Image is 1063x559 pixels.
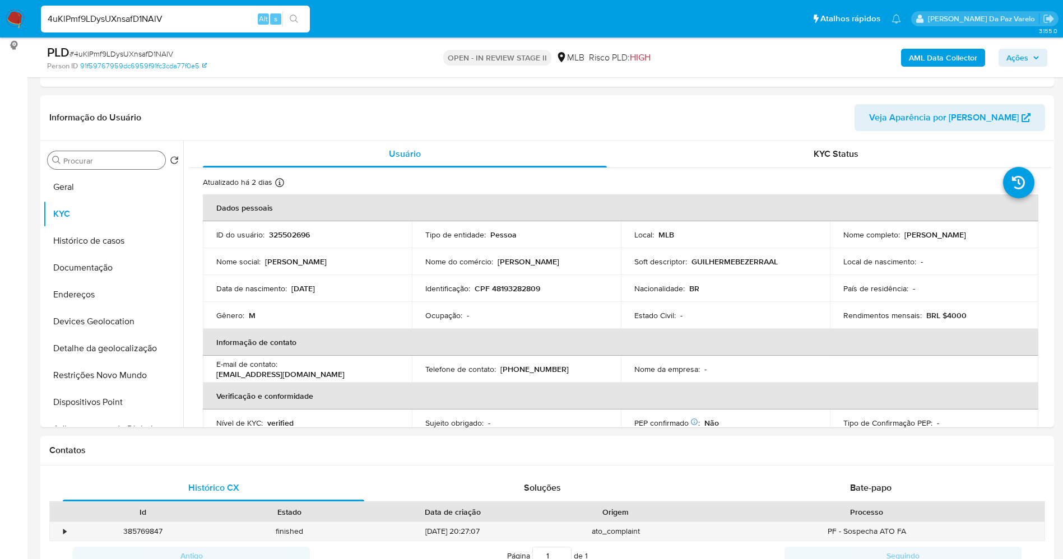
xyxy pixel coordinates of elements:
span: Alt [259,13,268,24]
span: 3.155.0 [1039,26,1057,35]
p: Local : [634,230,654,240]
span: Risco PLD: [589,52,651,64]
p: CPF 48193282809 [475,283,540,294]
div: Processo [697,506,1037,518]
span: Histórico CX [188,481,239,494]
div: finished [216,522,363,541]
p: [PERSON_NAME] [904,230,966,240]
h1: Contatos [49,445,1045,456]
th: Dados pessoais [203,194,1038,221]
button: Endereços [43,281,183,308]
b: AML Data Collector [909,49,977,67]
p: [PERSON_NAME] [498,257,559,267]
div: Origem [550,506,681,518]
a: Sair [1043,13,1055,25]
button: Retornar ao pedido padrão [170,156,179,168]
b: Person ID [47,61,78,71]
span: Bate-papo [850,481,892,494]
p: Nome da empresa : [634,364,700,374]
p: patricia.varelo@mercadopago.com.br [928,13,1039,24]
button: search-icon [282,11,305,27]
p: BR [689,283,699,294]
span: KYC Status [814,147,858,160]
th: Informação de contato [203,329,1038,356]
div: ato_complaint [542,522,689,541]
p: [EMAIL_ADDRESS][DOMAIN_NAME] [216,369,345,379]
div: [DATE] 20:27:07 [363,522,542,541]
div: Estado [224,506,355,518]
p: - [921,257,923,267]
button: Ações [999,49,1047,67]
div: Data de criação [371,506,535,518]
p: M [249,310,256,320]
p: - [913,283,915,294]
a: 91f59767959dc6959f91fc3cda77f0e5 [80,61,207,71]
p: Atualizado há 2 dias [203,177,272,188]
button: Restrições Novo Mundo [43,362,183,389]
p: [PERSON_NAME] [265,257,327,267]
span: Ações [1006,49,1028,67]
button: KYC [43,201,183,227]
button: Documentação [43,254,183,281]
button: Dispositivos Point [43,389,183,416]
p: Sujeito obrigado : [425,418,484,428]
p: Não [704,418,719,428]
button: Geral [43,174,183,201]
input: Pesquise usuários ou casos... [41,12,310,26]
p: Tipo de Confirmação PEP : [843,418,932,428]
p: Nacionalidade : [634,283,685,294]
button: AML Data Collector [901,49,985,67]
p: Ocupação : [425,310,462,320]
p: Gênero : [216,310,244,320]
p: Identificação : [425,283,470,294]
p: OPEN - IN REVIEW STAGE II [443,50,551,66]
p: Nome do comércio : [425,257,493,267]
button: Detalhe da geolocalização [43,335,183,362]
span: Usuário [389,147,421,160]
p: - [704,364,707,374]
p: Data de nascimento : [216,283,287,294]
div: MLB [556,52,584,64]
span: HIGH [630,51,651,64]
span: # 4uKlPmf9LDysUXnsafD1NAlV [69,48,173,59]
p: País de residência : [843,283,908,294]
p: [DATE] [291,283,315,294]
p: Estado Civil : [634,310,676,320]
div: • [63,526,66,537]
p: Pessoa [490,230,517,240]
p: verified [267,418,294,428]
span: Atalhos rápidos [820,13,880,25]
p: Rendimentos mensais : [843,310,922,320]
th: Verificação e conformidade [203,383,1038,409]
span: Veja Aparência por [PERSON_NAME] [869,104,1019,131]
p: Soft descriptor : [634,257,687,267]
p: 325502696 [269,230,310,240]
button: Procurar [52,156,61,165]
b: PLD [47,43,69,61]
p: GUILHERMEBEZERRAAL [691,257,778,267]
a: Notificações [892,14,901,24]
span: Soluções [524,481,561,494]
div: PF - Sospecha ATO FA [689,522,1045,541]
p: [PHONE_NUMBER] [500,364,569,374]
p: - [488,418,490,428]
p: - [937,418,939,428]
span: s [274,13,277,24]
p: - [467,310,469,320]
h1: Informação do Usuário [49,112,141,123]
p: Nível de KYC : [216,418,263,428]
p: BRL $4000 [926,310,967,320]
p: PEP confirmado : [634,418,700,428]
div: Id [77,506,208,518]
button: Adiantamentos de Dinheiro [43,416,183,442]
p: E-mail de contato : [216,359,277,369]
p: ID do usuário : [216,230,264,240]
p: MLB [658,230,674,240]
p: Local de nascimento : [843,257,916,267]
div: 385769847 [69,522,216,541]
button: Histórico de casos [43,227,183,254]
input: Procurar [63,156,161,166]
p: Nome social : [216,257,261,267]
p: Tipo de entidade : [425,230,486,240]
p: - [680,310,683,320]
